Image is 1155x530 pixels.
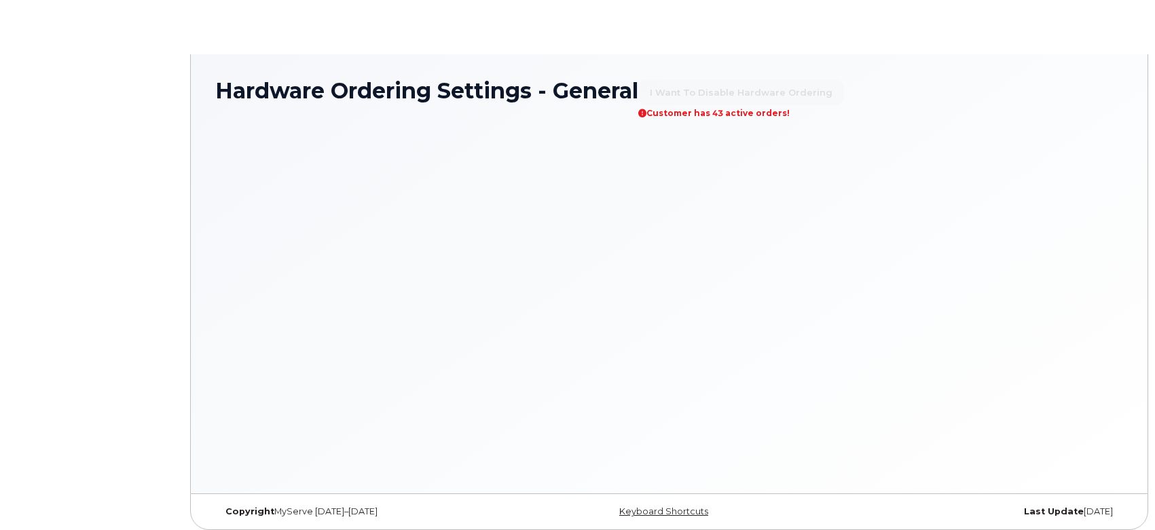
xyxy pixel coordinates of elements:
[215,79,1123,124] h1: Hardware Ordering Settings - General
[225,506,274,516] strong: Copyright
[820,506,1123,517] div: [DATE]
[638,109,844,117] div: Customer has 43 active orders!
[619,506,708,516] a: Keyboard Shortcuts
[1024,506,1084,516] strong: Last Update
[215,506,518,517] div: MyServe [DATE]–[DATE]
